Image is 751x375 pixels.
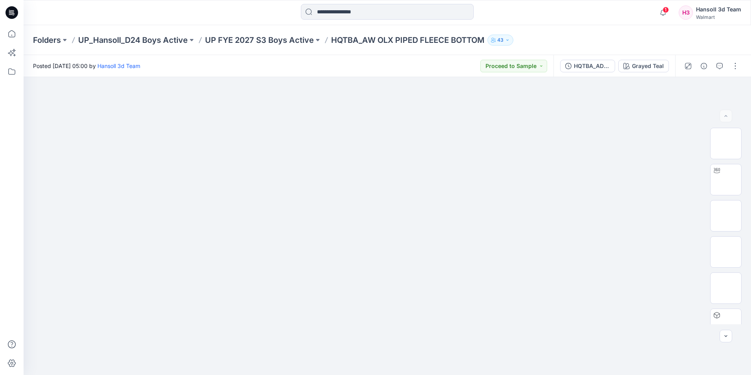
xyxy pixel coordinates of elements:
[574,62,610,70] div: HQTBA_ADM FC_AW OLX PIPED FLEECE BOTTOM
[696,5,741,14] div: Hansoll 3d Team
[632,62,664,70] div: Grayed Teal
[33,35,61,46] a: Folders
[696,14,741,20] div: Walmart
[331,35,484,46] p: HQTBA_AW OLX PIPED FLEECE BOTTOM
[663,7,669,13] span: 1
[679,6,693,20] div: H3
[560,60,615,72] button: HQTBA_ADM FC_AW OLX PIPED FLEECE BOTTOM
[78,35,188,46] a: UP_Hansoll_D24 Boys Active
[97,63,140,69] a: Hansoll 3d Team
[698,60,710,72] button: Details
[33,62,140,70] span: Posted [DATE] 05:00 by
[497,36,504,44] p: 43
[487,35,513,46] button: 43
[618,60,669,72] button: Grayed Teal
[205,35,314,46] a: UP FYE 2027 S3 Boys Active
